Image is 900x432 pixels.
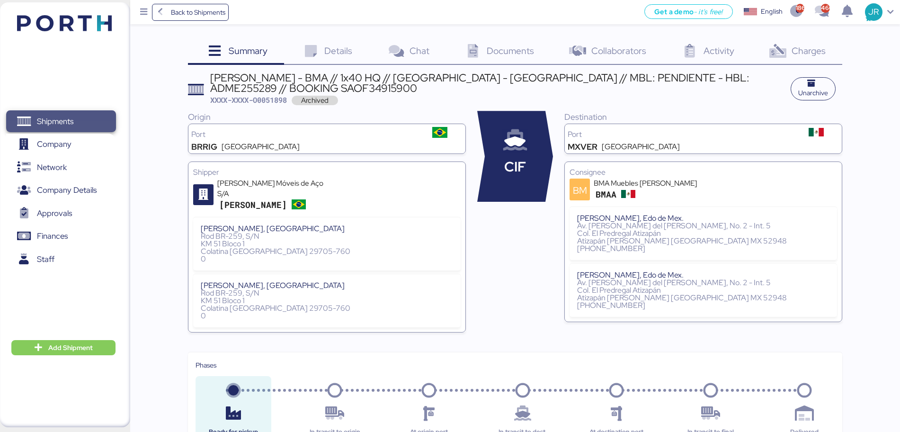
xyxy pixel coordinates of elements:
span: Company [37,137,71,151]
a: Finances [6,225,116,247]
div: [PHONE_NUMBER] [577,245,829,252]
span: Back to Shipments [171,7,225,18]
div: [PERSON_NAME], Edo de Mex. [577,271,829,279]
div: Av. [PERSON_NAME] del [PERSON_NAME], No. 2 - Int. 5 [577,279,829,287]
div: [PERSON_NAME], [GEOGRAPHIC_DATA] [201,282,453,289]
div: 0 [201,255,453,263]
span: Summary [229,45,267,57]
span: Archived [292,96,338,105]
div: BRRIG [191,143,217,151]
span: Finances [37,229,68,243]
div: English [761,7,783,17]
div: [PERSON_NAME], [GEOGRAPHIC_DATA] [201,225,453,233]
span: Approvals [37,207,72,220]
span: Details [324,45,352,57]
span: Company Details [37,183,97,197]
div: MXVER [568,143,597,151]
div: Colatina [GEOGRAPHIC_DATA] 29705-760 [201,305,453,312]
div: KM 51 Bloco 1 [201,297,453,305]
div: Av. [PERSON_NAME] del [PERSON_NAME], No. 2 - Int. 5 [577,222,829,230]
span: Collaborators [591,45,646,57]
span: Network [37,161,67,174]
a: Staff [6,248,116,270]
button: Menu [136,4,152,20]
div: Atizapán [PERSON_NAME] [GEOGRAPHIC_DATA] MX 52948 [577,294,829,302]
div: [GEOGRAPHIC_DATA] [602,143,680,151]
div: Shipper [193,167,461,178]
span: BM [573,183,587,198]
div: Atizapán [PERSON_NAME] [GEOGRAPHIC_DATA] MX 52948 [577,237,829,245]
div: [GEOGRAPHIC_DATA] [222,143,300,151]
div: [PERSON_NAME], Edo de Mex. [577,215,829,222]
div: 0 [201,312,453,320]
a: Approvals [6,202,116,224]
div: Rod BR-259, S/N [201,233,453,240]
span: Activity [704,45,734,57]
div: Consignee [570,167,837,178]
div: [PHONE_NUMBER] [577,302,829,309]
a: Shipments [6,110,116,132]
a: Company Details [6,180,116,201]
button: Add Shipment [11,340,116,355]
span: CIF [504,157,526,177]
span: Shipments [37,115,73,128]
span: Chat [410,45,429,57]
span: Unarchive [798,87,828,99]
button: Unarchive [791,77,836,100]
div: [PERSON_NAME] Móveis de Aço S/A [217,178,331,199]
a: Company [6,134,116,155]
div: Destination [564,111,842,123]
span: XXXX-XXXX-O0051898 [210,95,287,105]
div: KM 51 Bloco 1 [201,240,453,248]
div: Origin [188,111,466,123]
span: Add Shipment [48,342,93,353]
a: Network [6,156,116,178]
div: Rod BR-259, S/N [201,289,453,297]
div: Colatina [GEOGRAPHIC_DATA] 29705-760 [201,248,453,255]
div: Port [568,131,794,138]
div: Port [191,131,418,138]
a: Back to Shipments [152,4,229,21]
span: Charges [792,45,826,57]
div: Col. El Predregal Atizapán [577,287,829,294]
span: Staff [37,252,54,266]
div: Phases [196,360,835,370]
span: JR [868,6,879,18]
span: Documents [487,45,534,57]
div: [PERSON_NAME] - BMA // 1x40 HQ // [GEOGRAPHIC_DATA] - [GEOGRAPHIC_DATA] // MBL: PENDIENTE - HBL: ... [210,72,786,94]
div: BMA Muebles [PERSON_NAME] [594,178,707,189]
div: Col. El Predregal Atizapán [577,230,829,237]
